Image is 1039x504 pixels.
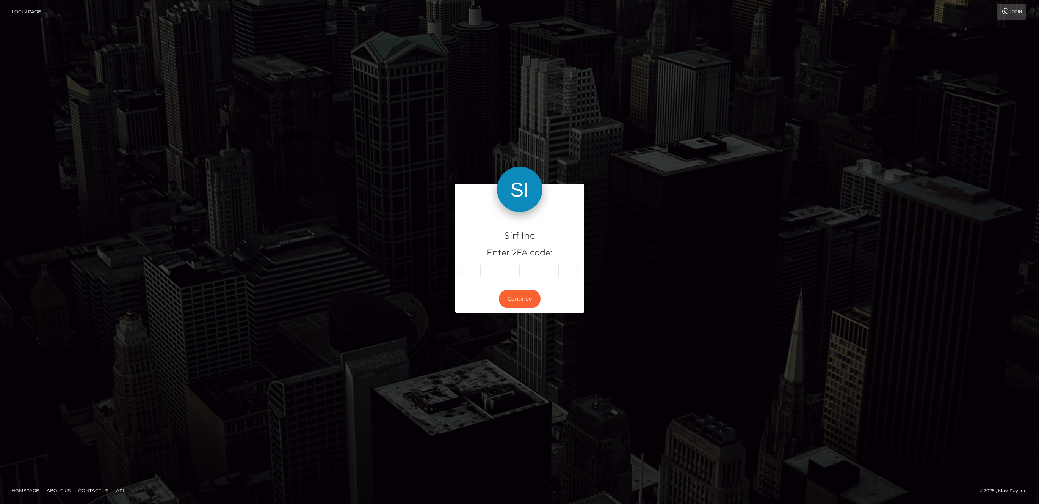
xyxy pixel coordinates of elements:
[113,485,127,496] a: API
[461,247,578,259] h5: Enter 2FA code:
[461,229,578,243] h4: Sirf Inc
[497,167,542,212] img: Sirf Inc
[44,485,74,496] a: About Us
[499,290,541,308] button: Continue
[980,487,1033,495] div: © 2025 , MassPay Inc.
[997,4,1026,20] a: Login
[75,485,111,496] a: Contact Us
[12,4,41,20] a: Login Page
[8,485,42,496] a: Homepage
